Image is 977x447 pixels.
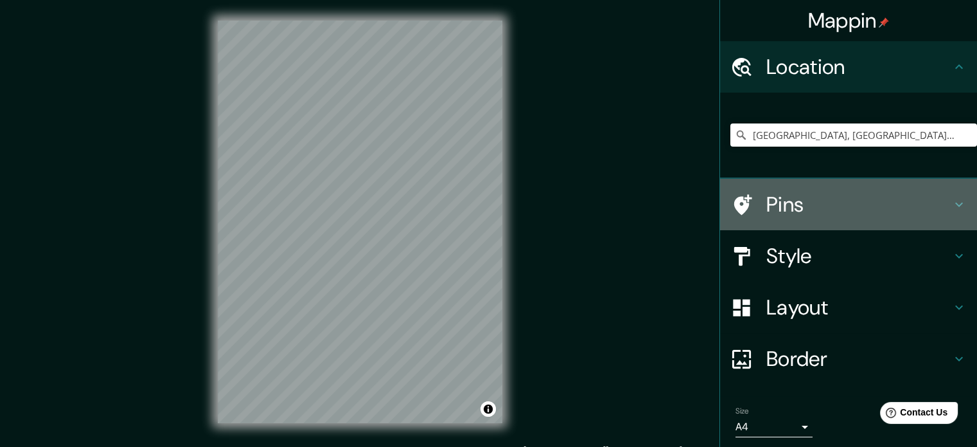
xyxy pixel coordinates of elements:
[730,123,977,147] input: Pick your city or area
[863,397,963,433] iframe: Help widget launcher
[720,41,977,93] div: Location
[735,417,813,437] div: A4
[720,179,977,230] div: Pins
[480,401,496,417] button: Toggle attribution
[720,333,977,385] div: Border
[766,346,951,372] h4: Border
[808,8,890,33] h4: Mappin
[766,192,951,217] h4: Pins
[720,282,977,333] div: Layout
[766,295,951,320] h4: Layout
[218,21,502,423] canvas: Map
[720,230,977,282] div: Style
[766,54,951,80] h4: Location
[879,17,889,28] img: pin-icon.png
[735,406,749,417] label: Size
[766,243,951,269] h4: Style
